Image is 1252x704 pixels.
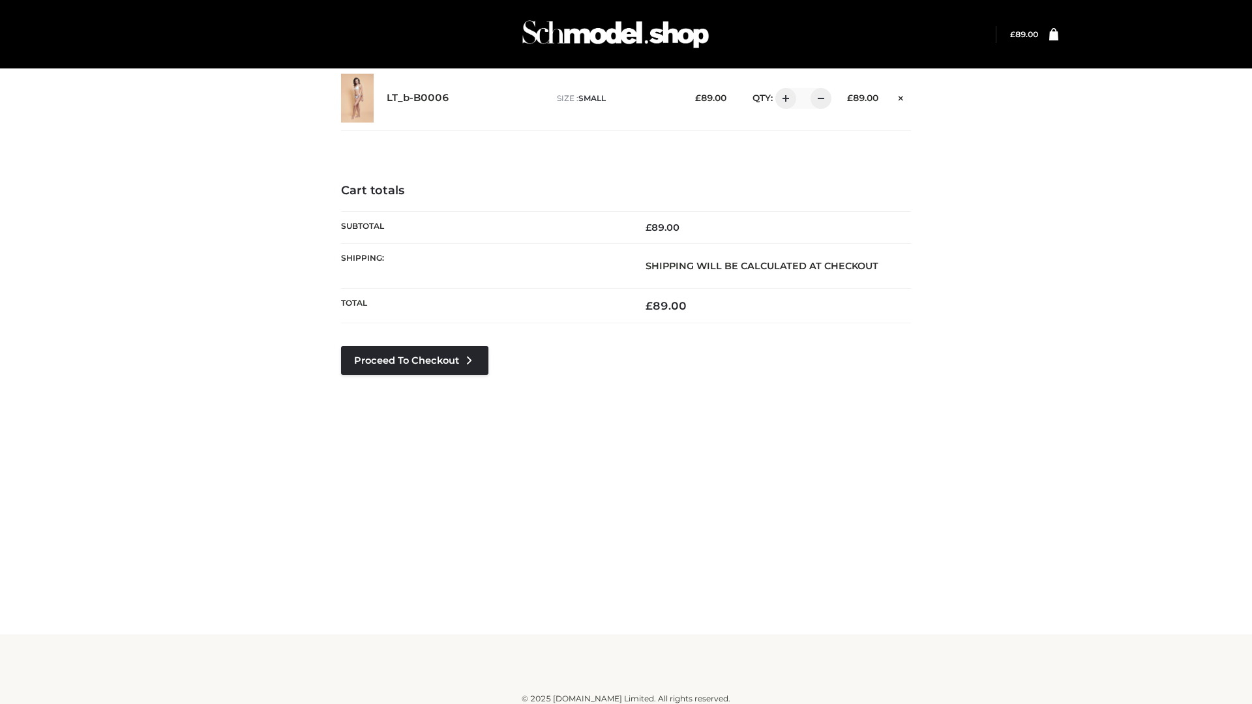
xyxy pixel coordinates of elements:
[646,222,679,233] bdi: 89.00
[578,93,606,103] span: SMALL
[1010,29,1015,39] span: £
[646,260,878,272] strong: Shipping will be calculated at checkout
[646,222,651,233] span: £
[341,346,488,375] a: Proceed to Checkout
[695,93,701,103] span: £
[1010,29,1038,39] bdi: 89.00
[847,93,878,103] bdi: 89.00
[847,93,853,103] span: £
[891,88,911,105] a: Remove this item
[1010,29,1038,39] a: £89.00
[387,92,449,104] a: LT_b-B0006
[341,184,911,198] h4: Cart totals
[518,8,713,60] img: Schmodel Admin 964
[557,93,675,104] p: size :
[646,299,653,312] span: £
[341,289,626,323] th: Total
[739,88,827,109] div: QTY:
[341,243,626,288] th: Shipping:
[646,299,687,312] bdi: 89.00
[341,74,374,123] img: LT_b-B0006 - SMALL
[695,93,726,103] bdi: 89.00
[341,211,626,243] th: Subtotal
